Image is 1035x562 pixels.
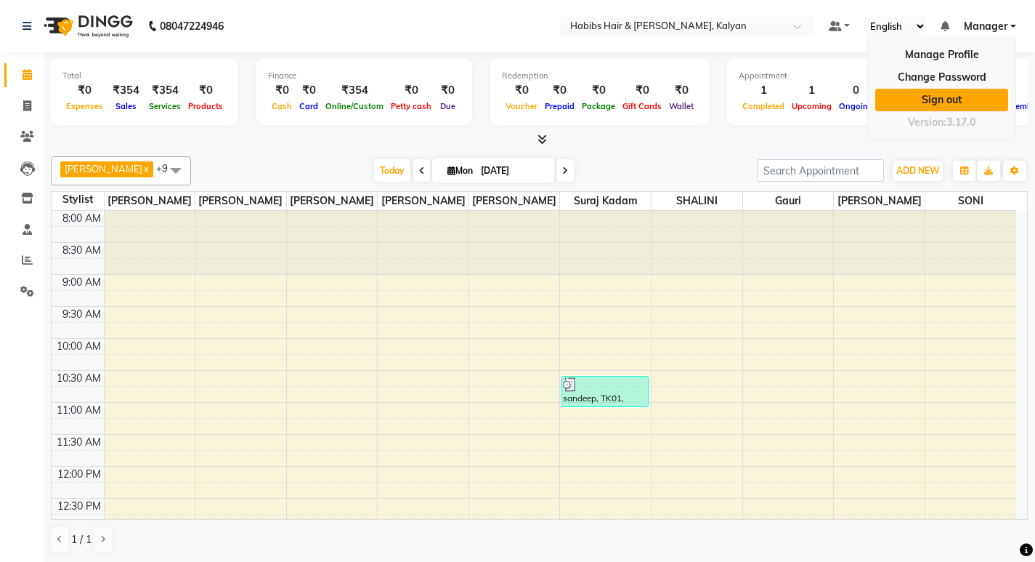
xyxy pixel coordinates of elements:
[54,371,104,386] div: 10:30 AM
[322,82,387,99] div: ₹354
[444,165,476,176] span: Mon
[502,82,541,99] div: ₹0
[665,82,697,99] div: ₹0
[562,377,647,406] div: sandeep, TK01, 10:35 AM-11:05 AM, [PERSON_NAME] Sheving
[875,44,1008,66] a: Manage Profile
[476,160,549,182] input: 2025-09-01
[296,82,322,99] div: ₹0
[896,165,939,176] span: ADD NEW
[60,243,104,258] div: 8:30 AM
[435,82,460,99] div: ₹0
[112,101,140,111] span: Sales
[160,6,224,47] b: 08047224946
[54,339,104,354] div: 10:00 AM
[875,89,1008,111] a: Sign out
[107,82,145,99] div: ₹354
[578,101,619,111] span: Package
[62,101,107,111] span: Expenses
[925,192,1016,210] span: SONI
[60,307,104,322] div: 9:30 AM
[268,70,460,82] div: Finance
[378,192,468,210] span: [PERSON_NAME]
[156,162,179,174] span: +9
[184,101,227,111] span: Products
[296,101,322,111] span: Card
[619,101,665,111] span: Gift Cards
[739,70,919,82] div: Appointment
[560,192,651,210] span: Suraj Kadam
[541,82,578,99] div: ₹0
[287,192,378,210] span: [PERSON_NAME]
[387,82,435,99] div: ₹0
[875,112,1008,133] div: Version:3.17.0
[788,82,835,99] div: 1
[322,101,387,111] span: Online/Custom
[62,70,227,82] div: Total
[54,499,104,514] div: 12:30 PM
[54,467,104,482] div: 12:00 PM
[757,159,884,182] input: Search Appointment
[469,192,560,210] span: [PERSON_NAME]
[54,435,104,450] div: 11:30 AM
[145,101,184,111] span: Services
[875,66,1008,89] a: Change Password
[619,82,665,99] div: ₹0
[71,532,92,547] span: 1 / 1
[142,163,149,174] a: x
[387,101,435,111] span: Petty cash
[37,6,137,47] img: logo
[268,101,296,111] span: Cash
[437,101,459,111] span: Due
[195,192,286,210] span: [PERSON_NAME]
[62,82,107,99] div: ₹0
[652,192,742,210] span: SHALINI
[65,163,142,174] span: [PERSON_NAME]
[964,19,1007,34] span: Manager
[184,82,227,99] div: ₹0
[743,192,834,210] span: Gauri
[665,101,697,111] span: Wallet
[834,192,925,210] span: [PERSON_NAME]
[60,211,104,226] div: 8:00 AM
[893,161,943,181] button: ADD NEW
[374,159,410,182] span: Today
[60,275,104,290] div: 9:00 AM
[541,101,578,111] span: Prepaid
[835,82,877,99] div: 0
[54,403,104,418] div: 11:00 AM
[739,82,788,99] div: 1
[578,82,619,99] div: ₹0
[52,192,104,207] div: Stylist
[502,70,697,82] div: Redemption
[268,82,296,99] div: ₹0
[788,101,835,111] span: Upcoming
[105,192,195,210] span: [PERSON_NAME]
[145,82,184,99] div: ₹354
[739,101,788,111] span: Completed
[502,101,541,111] span: Voucher
[835,101,877,111] span: Ongoing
